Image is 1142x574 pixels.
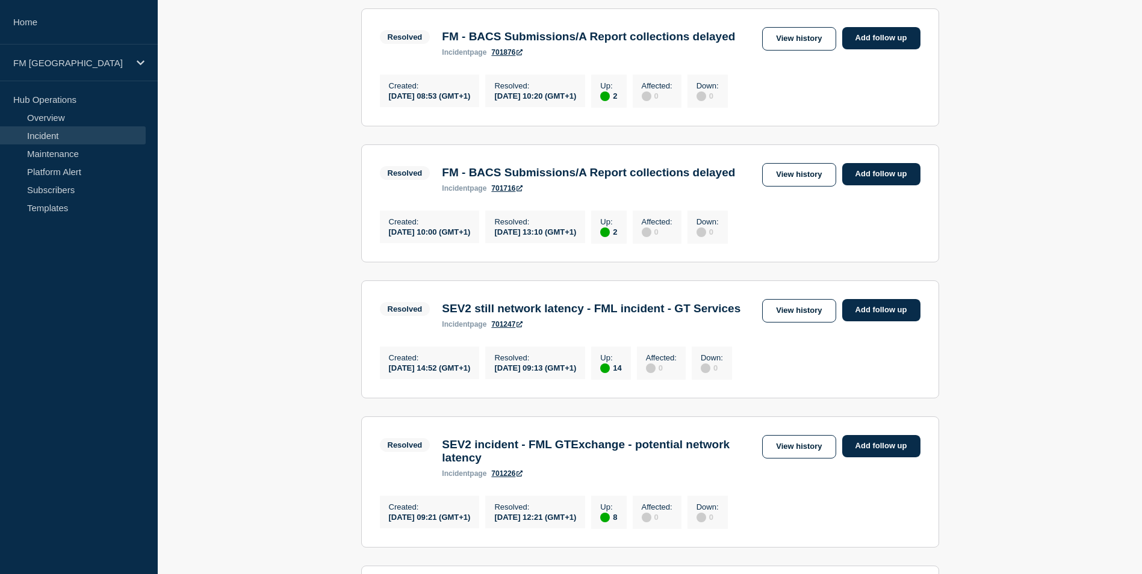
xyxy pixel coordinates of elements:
[389,81,471,90] p: Created :
[442,320,470,329] span: incident
[697,91,706,101] div: disabled
[697,511,719,522] div: 0
[600,217,617,226] p: Up :
[442,438,756,464] h3: SEV2 incident - FML GTExchange - potential network latency
[494,502,576,511] p: Resolved :
[600,226,617,237] div: 2
[646,353,677,362] p: Affected :
[642,227,651,237] div: disabled
[762,27,836,51] a: View history
[697,227,706,237] div: disabled
[442,166,735,179] h3: FM - BACS Submissions/A Report collections delayed
[697,217,719,226] p: Down :
[600,81,617,90] p: Up :
[642,81,672,90] p: Affected :
[642,502,672,511] p: Affected :
[494,511,576,522] div: [DATE] 12:21 (GMT+1)
[697,502,719,511] p: Down :
[442,184,470,193] span: incident
[642,226,672,237] div: 0
[600,511,617,522] div: 8
[842,163,920,185] a: Add follow up
[494,226,576,236] div: [DATE] 13:10 (GMT+1)
[842,435,920,457] a: Add follow up
[600,362,621,373] div: 14
[389,90,471,100] div: [DATE] 08:53 (GMT+1)
[442,469,470,478] span: incident
[491,320,523,329] a: 701247
[389,511,471,522] div: [DATE] 09:21 (GMT+1)
[494,353,576,362] p: Resolved :
[491,469,523,478] a: 701226
[494,362,576,372] div: [DATE] 09:13 (GMT+1)
[697,226,719,237] div: 0
[646,363,656,373] div: disabled
[442,469,486,478] p: page
[491,184,523,193] a: 701716
[494,81,576,90] p: Resolved :
[600,227,610,237] div: up
[389,362,471,372] div: [DATE] 14:52 (GMT+1)
[762,299,836,322] a: View history
[642,511,672,522] div: 0
[646,362,677,373] div: 0
[600,502,617,511] p: Up :
[697,90,719,101] div: 0
[600,91,610,101] div: up
[701,353,723,362] p: Down :
[642,91,651,101] div: disabled
[762,163,836,187] a: View history
[642,90,672,101] div: 0
[389,353,471,362] p: Created :
[389,226,471,236] div: [DATE] 10:00 (GMT+1)
[842,299,920,321] a: Add follow up
[491,48,523,57] a: 701876
[380,30,430,44] span: Resolved
[642,217,672,226] p: Affected :
[494,90,576,100] div: [DATE] 10:20 (GMT+1)
[494,217,576,226] p: Resolved :
[442,48,486,57] p: page
[701,362,723,373] div: 0
[380,438,430,452] span: Resolved
[389,502,471,511] p: Created :
[442,184,486,193] p: page
[442,48,470,57] span: incident
[389,217,471,226] p: Created :
[442,30,735,43] h3: FM - BACS Submissions/A Report collections delayed
[762,435,836,458] a: View history
[600,353,621,362] p: Up :
[442,320,486,329] p: page
[600,363,610,373] div: up
[600,513,610,522] div: up
[380,302,430,316] span: Resolved
[697,81,719,90] p: Down :
[13,58,129,68] p: FM [GEOGRAPHIC_DATA]
[600,90,617,101] div: 2
[842,27,920,49] a: Add follow up
[642,513,651,522] div: disabled
[701,363,710,373] div: disabled
[442,302,740,315] h3: SEV2 still network latency - FML incident - GT Services
[380,166,430,180] span: Resolved
[697,513,706,522] div: disabled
